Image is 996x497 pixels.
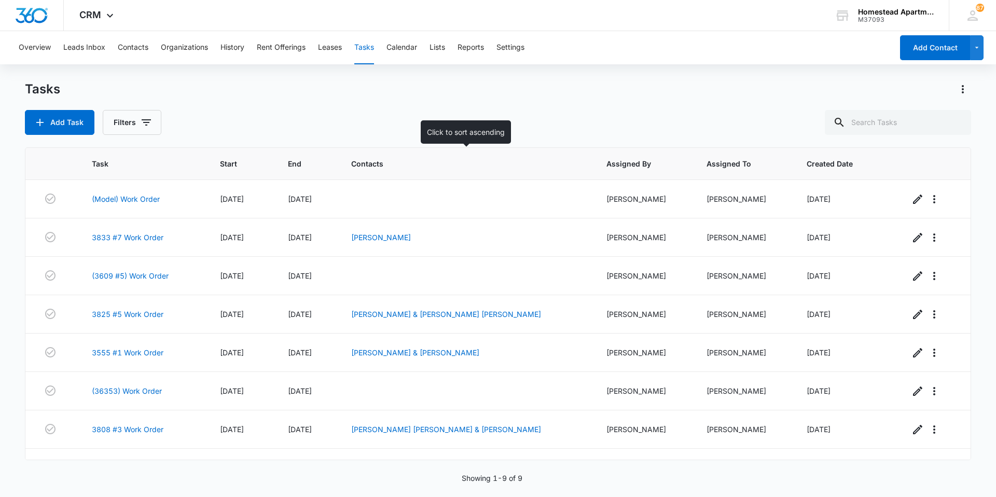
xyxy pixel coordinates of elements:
a: (Model) Work Order [92,194,160,204]
span: [DATE] [220,425,244,434]
a: 3825 #5 Work Order [92,309,163,320]
span: [DATE] [288,195,312,203]
div: [PERSON_NAME] [606,194,682,204]
span: [DATE] [220,233,244,242]
p: Showing 1-9 of 9 [462,473,522,484]
div: [PERSON_NAME] [606,232,682,243]
span: [DATE] [220,271,244,280]
a: (36353) Work Order [92,385,162,396]
span: [DATE] [807,386,831,395]
button: Tasks [354,31,374,64]
div: notifications count [976,4,984,12]
span: CRM [79,9,101,20]
div: [PERSON_NAME] [606,270,682,281]
span: [DATE] [807,233,831,242]
button: Overview [19,31,51,64]
button: Leads Inbox [63,31,105,64]
span: Created Date [807,158,869,169]
h1: Tasks [25,81,60,97]
span: Task [92,158,180,169]
a: 3833 #7 Work Order [92,232,163,243]
input: Search Tasks [825,110,971,135]
div: [PERSON_NAME] [606,385,682,396]
span: Assigned To [707,158,767,169]
span: [DATE] [288,425,312,434]
button: History [220,31,244,64]
div: [PERSON_NAME] [606,424,682,435]
button: Calendar [386,31,417,64]
span: 87 [976,4,984,12]
div: [PERSON_NAME] [606,347,682,358]
div: [PERSON_NAME] [707,270,782,281]
a: 3555 #1 Work Order [92,347,163,358]
div: [PERSON_NAME] [707,385,782,396]
span: Start [220,158,248,169]
a: (3609 #5) Work Order [92,270,169,281]
div: Click to sort ascending [421,120,511,144]
span: End [288,158,311,169]
button: Add Contact [900,35,970,60]
button: Lists [430,31,445,64]
button: Filters [103,110,161,135]
div: [PERSON_NAME] [606,309,682,320]
button: Contacts [118,31,148,64]
span: [DATE] [220,310,244,319]
span: [DATE] [807,348,831,357]
div: account id [858,16,934,23]
button: Organizations [161,31,208,64]
a: [PERSON_NAME] [PERSON_NAME] & [PERSON_NAME] [351,425,541,434]
a: [PERSON_NAME] [351,233,411,242]
div: [PERSON_NAME] [707,424,782,435]
a: [PERSON_NAME] & [PERSON_NAME] [PERSON_NAME] [351,310,541,319]
div: account name [858,8,934,16]
span: [DATE] [288,271,312,280]
div: [PERSON_NAME] [707,194,782,204]
span: [DATE] [807,425,831,434]
span: [DATE] [220,195,244,203]
div: [PERSON_NAME] [707,309,782,320]
button: Settings [496,31,524,64]
button: Reports [458,31,484,64]
span: Assigned By [606,158,667,169]
span: [DATE] [807,271,831,280]
div: [PERSON_NAME] [707,232,782,243]
span: [DATE] [807,310,831,319]
span: [DATE] [288,348,312,357]
button: Actions [955,81,971,98]
button: Rent Offerings [257,31,306,64]
button: Leases [318,31,342,64]
div: [PERSON_NAME] [707,347,782,358]
span: [DATE] [288,386,312,395]
a: 3808 #3 Work Order [92,424,163,435]
a: [PERSON_NAME] & [PERSON_NAME] [351,348,479,357]
span: [DATE] [288,310,312,319]
span: [DATE] [220,348,244,357]
span: [DATE] [220,386,244,395]
span: Contacts [351,158,566,169]
button: Add Task [25,110,94,135]
span: [DATE] [807,195,831,203]
span: [DATE] [288,233,312,242]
